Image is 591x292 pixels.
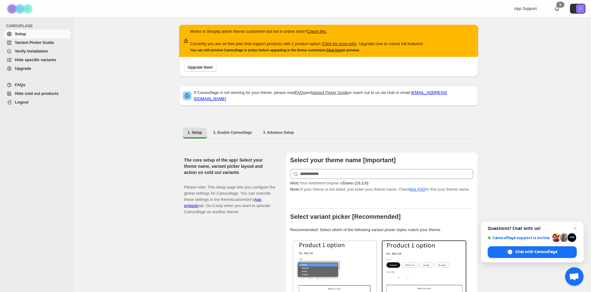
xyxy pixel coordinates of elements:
span: 1. Setup [188,130,202,135]
p: Please note: This setup page lets you configure the global settings for Camouflage. You can overr... [184,178,275,215]
h2: The core setup of the app! Select your theme name, variant picker layout and action on sold out v... [184,157,275,176]
span: Verify Installation [15,49,48,53]
button: Upgrade Now! [184,63,217,72]
a: this FAQ [410,187,425,192]
span: Variant Picker Guide [15,40,54,45]
span: Camouflage support is online [488,235,550,240]
img: Camouflage [5,0,36,17]
p: If your theme is not listed, just enter your theme name. Check to find your theme name. [290,180,473,193]
span: Avatar with initials 0 [576,4,585,13]
text: 0 [580,7,581,11]
a: Setup [4,30,71,38]
a: Open chat [565,267,584,286]
span: Chat with Camouflage [515,249,557,255]
span: Upgrade Now! [188,65,213,70]
span: Hide sold out products [15,91,59,96]
small: You can still preview Camouflage in action before upgrading in the theme customizer. to preview. [190,48,360,52]
span: Your live theme's name is [290,181,369,185]
strong: Note: [290,187,300,192]
b: Select variant picker [Recommended] [290,213,401,220]
a: Variant Picker Guide [4,38,71,47]
a: Click here [326,48,343,52]
p: Works in Shopify admin theme customiser but not in online store? [190,28,423,35]
p: Currently you are on free plan that support products with 1 product option ( ). Upgrade now to un... [190,41,423,47]
span: 2. Enable Camouflage [213,130,252,135]
span: Upgrade [15,66,31,71]
a: FAQs [4,81,71,89]
span: Chat with Camouflage [488,246,577,258]
a: Logout [4,98,71,107]
span: Setup [15,32,26,36]
p: Recommended: Select which of the following variant picker styles match your theme. [290,227,473,233]
span: 3. Advance Setup [263,130,294,135]
a: Click for more info [323,41,356,46]
a: 0 [554,6,560,12]
a: FAQs [295,90,305,95]
a: Hide specific variants [4,56,71,64]
span: App Support [514,6,537,11]
a: Upgrade [4,64,71,73]
strong: Dawn (15.2.0) [343,181,368,185]
a: Verify Installation [4,47,71,56]
button: Avatar with initials 0 [570,4,585,14]
span: FAQs [15,83,25,87]
span: CAMOUFLAGE [6,23,71,28]
a: Hide sold out products [4,89,71,98]
b: Select your theme name [Important] [290,157,396,163]
p: If Camouflage is not working for your theme, please read and or reach out to us via chat or email: [194,90,474,102]
a: Variant Picker Guide [312,90,348,95]
span: Hide specific variants [15,57,56,62]
div: 0 [556,2,564,8]
span: Questions? Chat with us! [488,226,577,231]
a: Check this. [307,29,327,34]
span: Logout [15,100,28,104]
strong: Hint: [290,181,300,185]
